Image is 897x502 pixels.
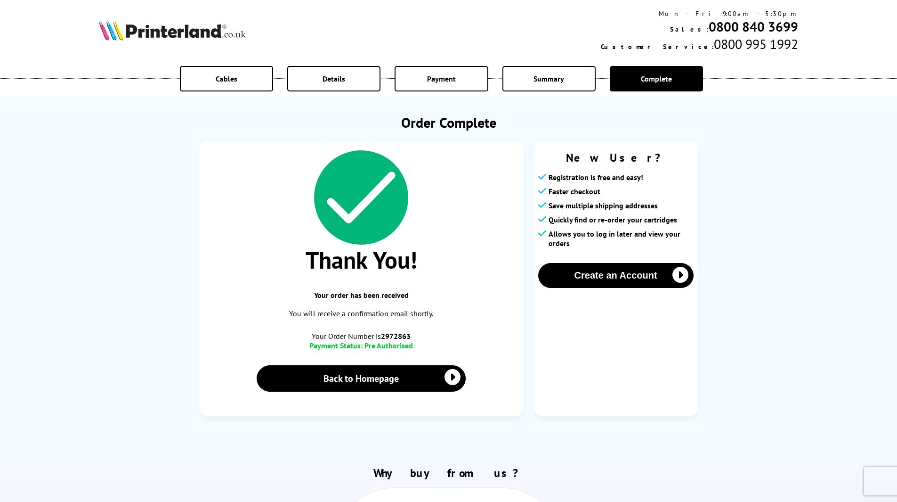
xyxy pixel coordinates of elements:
span: Thank You! [209,245,514,275]
span: Summary [533,74,564,83]
button: Create an Account [538,263,694,288]
span: Sales: [670,25,709,33]
span: Pre Authorised [364,341,413,350]
span: Faster checkout [549,187,600,196]
div: Mon - Fri 9:00am - 5:30pm [601,9,798,18]
h2: Why buy from us? [99,466,799,480]
span: New User? [538,150,694,165]
h1: Order Complete [199,113,698,132]
p: You will receive a confirmation email shortly. [209,307,514,320]
span: 0800 995 1992 [714,35,798,53]
b: 2972863 [381,331,411,341]
span: Save multiple shipping addresses [549,201,658,210]
span: Registration is free and easy! [549,173,643,182]
span: Payment Status: [309,341,363,350]
span: Customer Service: [601,42,714,51]
span: Details [323,74,345,83]
span: Cables [216,74,237,83]
span: Allows you to log in later and view your orders [549,229,694,248]
span: Payment [427,74,456,83]
span: Your Order Number is [209,331,514,341]
img: Printerland Logo [99,20,246,41]
span: Quickly find or re-order your cartridges [549,215,677,224]
span: Complete [641,74,672,83]
a: Back to Homepage [257,365,466,392]
span: Your order has been received [209,290,514,300]
a: 0800 840 3699 [709,18,798,35]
